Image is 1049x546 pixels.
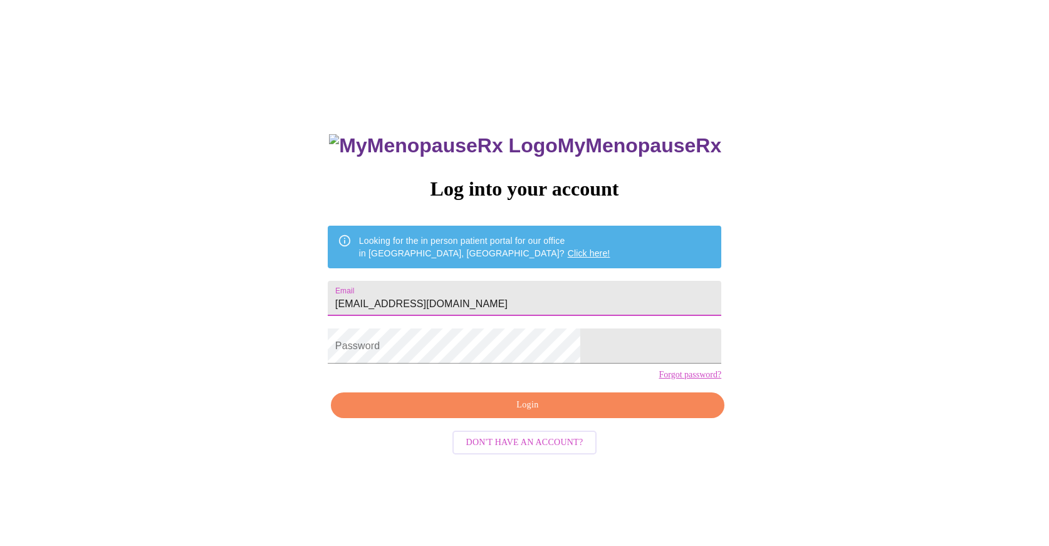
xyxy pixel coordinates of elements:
h3: Log into your account [328,177,721,201]
div: Looking for the in person patient portal for our office in [GEOGRAPHIC_DATA], [GEOGRAPHIC_DATA]? [359,229,610,265]
h3: MyMenopauseRx [329,134,721,157]
span: Login [345,397,710,413]
img: MyMenopauseRx Logo [329,134,557,157]
a: Forgot password? [659,370,721,380]
a: Click here! [568,248,610,258]
button: Don't have an account? [452,431,597,455]
button: Login [331,392,724,418]
a: Don't have an account? [449,436,600,447]
span: Don't have an account? [466,435,583,451]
